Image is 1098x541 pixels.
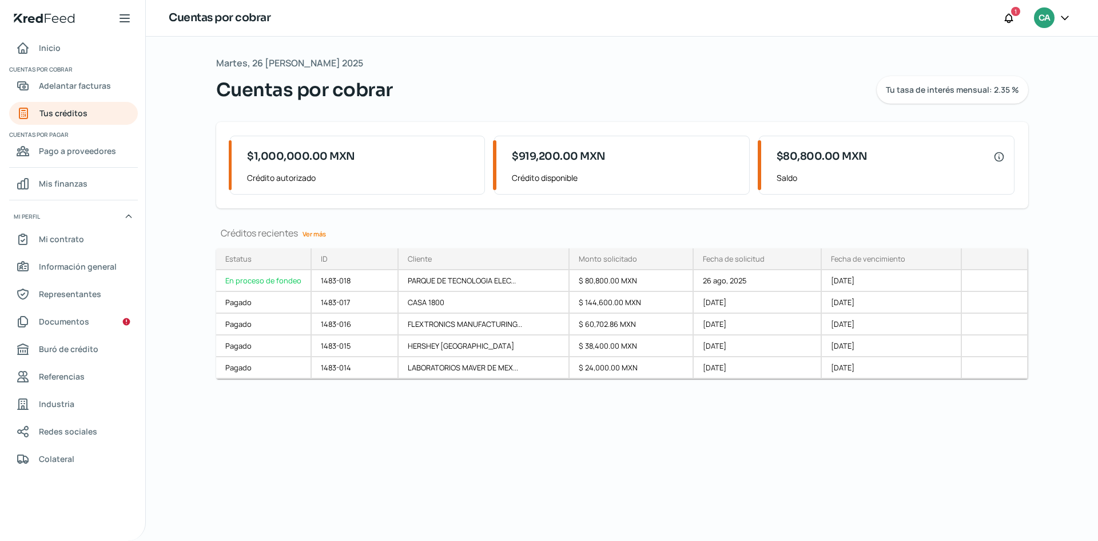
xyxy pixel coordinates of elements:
span: Documentos [39,314,89,329]
a: Información general [9,255,138,278]
a: Redes sociales [9,420,138,443]
a: Tus créditos [9,102,138,125]
span: Cuentas por cobrar [9,64,136,74]
span: Cuentas por pagar [9,129,136,140]
a: Buró de crédito [9,338,138,361]
div: Cliente [408,254,432,264]
div: $ 38,400.00 MXN [570,335,694,357]
div: [DATE] [822,292,962,314]
a: Mis finanzas [9,172,138,195]
div: Fecha de solicitud [703,254,765,264]
span: Tus créditos [39,106,87,120]
div: 1483-018 [312,270,399,292]
a: Industria [9,393,138,416]
div: 1483-015 [312,335,399,357]
div: [DATE] [822,314,962,335]
div: 1483-016 [312,314,399,335]
div: Estatus [225,254,252,264]
a: Representantes [9,283,138,306]
span: Mis finanzas [39,176,87,191]
span: Saldo [777,171,1005,185]
div: FLEXTRONICS MANUFACTURING... [399,314,570,335]
a: Pagado [216,314,312,335]
span: Representantes [39,287,101,301]
span: Crédito autorizado [247,171,475,185]
div: [DATE] [822,270,962,292]
a: Pagado [216,335,312,357]
a: En proceso de fondeo [216,270,312,292]
a: Referencias [9,365,138,388]
div: LABORATORIOS MAVER DE MEX... [399,357,570,379]
span: 1 [1015,6,1017,17]
span: Mi perfil [14,211,40,222]
h1: Cuentas por cobrar [169,10,270,26]
div: $ 80,800.00 MXN [570,270,694,292]
a: Colateral [9,448,138,471]
div: CASA 1800 [399,292,570,314]
div: [DATE] [822,335,962,357]
div: $ 144,600.00 MXN [570,292,694,314]
span: $80,800.00 MXN [777,149,868,164]
span: Tu tasa de interés mensual: 2.35 % [886,86,1019,94]
span: $919,200.00 MXN [512,149,606,164]
div: Monto solicitado [579,254,637,264]
span: $1,000,000.00 MXN [247,149,355,164]
a: Documentos [9,310,138,333]
span: Redes sociales [39,424,97,439]
div: Fecha de vencimiento [831,254,905,264]
div: PARQUE DE TECNOLOGIA ELEC... [399,270,570,292]
div: [DATE] [694,292,821,314]
a: Adelantar facturas [9,74,138,97]
div: HERSHEY [GEOGRAPHIC_DATA] [399,335,570,357]
a: Mi contrato [9,228,138,251]
span: Cuentas por cobrar [216,76,393,104]
a: Inicio [9,37,138,60]
div: 1483-017 [312,292,399,314]
div: [DATE] [822,357,962,379]
span: Buró de crédito [39,342,98,356]
a: Pagado [216,357,312,379]
span: Adelantar facturas [39,78,111,93]
div: [DATE] [694,335,821,357]
div: 26 ago, 2025 [694,270,821,292]
span: Industria [39,397,74,411]
span: Colateral [39,452,74,466]
div: ID [321,254,328,264]
a: Pago a proveedores [9,140,138,163]
span: Pago a proveedores [39,144,116,158]
div: Créditos recientes [216,227,1028,239]
div: $ 24,000.00 MXN [570,357,694,379]
span: Referencias [39,369,85,384]
span: Mi contrato [39,232,84,246]
div: $ 60,702.86 MXN [570,314,694,335]
span: Martes, 26 [PERSON_NAME] 2025 [216,55,363,72]
div: 1483-014 [312,357,399,379]
span: Información general [39,259,117,274]
span: Crédito disponible [512,171,740,185]
span: CA [1039,11,1050,25]
div: [DATE] [694,314,821,335]
div: [DATE] [694,357,821,379]
span: Inicio [39,41,61,55]
a: Ver más [298,225,331,243]
a: Pagado [216,292,312,314]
